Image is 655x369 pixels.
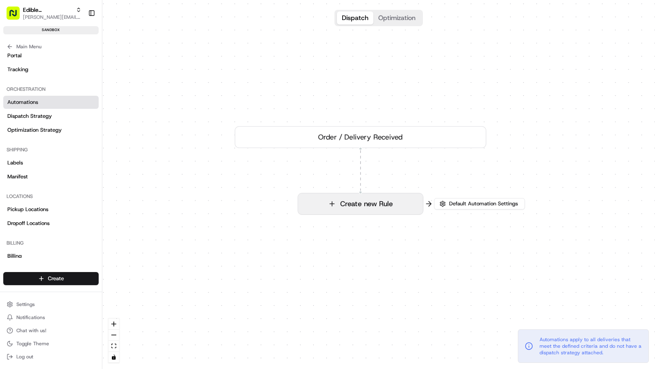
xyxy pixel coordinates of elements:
a: 📗Knowledge Base [5,179,66,194]
span: Labels [7,159,23,166]
button: Create new Rule [298,193,423,214]
button: Notifications [3,312,99,323]
span: [PERSON_NAME] [25,148,66,155]
div: Locations [3,190,99,203]
button: Settings [3,299,99,310]
button: fit view [108,341,119,352]
span: [DATE] [54,126,70,133]
img: Charles Folsom [8,141,21,154]
span: Log out [16,353,33,360]
div: Start new chat [37,78,134,86]
button: See all [127,104,149,114]
span: Notifications [16,314,45,321]
span: Settings [16,301,35,308]
button: Toggle Theme [3,338,99,349]
div: Orchestration [3,83,99,96]
span: Automations [7,99,38,106]
span: [DATE] [72,148,89,155]
div: Past conversations [8,106,55,112]
span: Optimization Strategy [7,126,62,134]
span: • [68,148,71,155]
a: Optimization Strategy [3,124,99,137]
button: [PERSON_NAME][EMAIL_ADDRESS][DOMAIN_NAME] [23,14,81,20]
a: Powered byPylon [58,202,99,209]
div: Billing [3,236,99,250]
a: Dispatch Strategy [3,110,99,123]
button: Optimization [373,11,420,25]
a: Pickup Locations [3,203,99,216]
button: Dispatch [337,11,373,25]
span: Automations apply to all deliveries that meet the defined criteria and do not have a dispatch str... [540,336,642,356]
a: Portal [3,49,99,62]
span: Pylon [81,202,99,209]
a: Tracking [3,63,99,76]
div: sandbox [3,26,99,34]
img: 1738778727109-b901c2ba-d612-49f7-a14d-d897ce62d23f [17,78,32,92]
p: Welcome 👋 [8,32,149,45]
button: zoom in [108,319,119,330]
button: Edible Arrangements API Sandbox [23,6,72,14]
a: Dropoff Locations [3,217,99,230]
span: Main Menu [16,43,41,50]
button: Main Menu [3,41,99,52]
button: Edible Arrangements API Sandbox[PERSON_NAME][EMAIL_ADDRESS][DOMAIN_NAME] [3,3,85,23]
div: 📗 [8,183,15,190]
span: API Documentation [77,182,131,191]
button: Create [3,272,99,285]
span: Knowledge Base [16,182,63,191]
span: Manifest [7,173,28,180]
a: Automations [3,96,99,109]
span: Dispatch Strategy [7,112,52,120]
span: Tracking [7,66,28,73]
img: Nash [8,8,25,24]
span: • [49,126,52,133]
img: unihopllc [8,119,21,132]
a: Labels [3,156,99,169]
a: Billing [3,250,99,263]
div: 💻 [69,183,76,190]
span: Portal [7,52,22,59]
span: Dropoff Locations [7,220,50,227]
span: Create [48,275,64,282]
span: Default Automation Settings [447,200,519,207]
span: Chat with us! [16,327,46,334]
button: Start new chat [139,80,149,90]
a: 💻API Documentation [66,179,135,194]
button: zoom out [108,330,119,341]
div: Order / Delivery Received [235,126,486,148]
span: unihopllc [25,126,47,133]
img: 1736555255976-a54dd68f-1ca7-489b-9aae-adbdc363a1c4 [8,78,23,92]
button: Chat with us! [3,325,99,336]
span: Pickup Locations [7,206,48,213]
input: Clear [21,52,135,61]
button: Default Automation Settings [434,198,525,209]
button: toggle interactivity [108,352,119,363]
span: Billing [7,252,22,260]
button: Log out [3,351,99,362]
a: Manifest [3,170,99,183]
div: Shipping [3,143,99,156]
span: Toggle Theme [16,340,49,347]
div: We're available if you need us! [37,86,113,92]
